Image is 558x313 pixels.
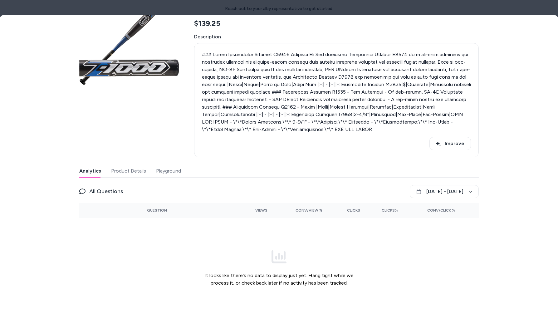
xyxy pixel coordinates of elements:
p: ### Lorem Ipsumdolor Sitamet C5946 Adipisci Eli Sed doeiusmo Temporinci Utlabor E8574 do m ali-en... [202,51,471,133]
span: All Questions [89,187,123,196]
button: Clicks [332,205,360,215]
button: Playground [156,165,181,177]
button: Product Details [111,165,146,177]
span: Views [255,208,267,213]
span: Question [147,208,167,213]
span: Conv/Click % [427,208,455,213]
button: [DATE] - [DATE] [410,185,479,198]
span: Conv/View % [296,208,322,213]
span: $139.25 [194,19,220,28]
button: Clicks% [370,205,398,215]
span: Description [194,33,479,41]
button: Analytics [79,165,101,177]
button: Improve [429,137,471,150]
span: Clicks% [382,208,398,213]
button: Conv/Click % [408,205,455,215]
button: Question [147,205,167,215]
span: Clicks [347,208,360,213]
button: Views [240,205,267,215]
button: Conv/View % [277,205,323,215]
div: It looks like there's no data to display just yet. Hang tight while we process it, or check back ... [199,223,359,313]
